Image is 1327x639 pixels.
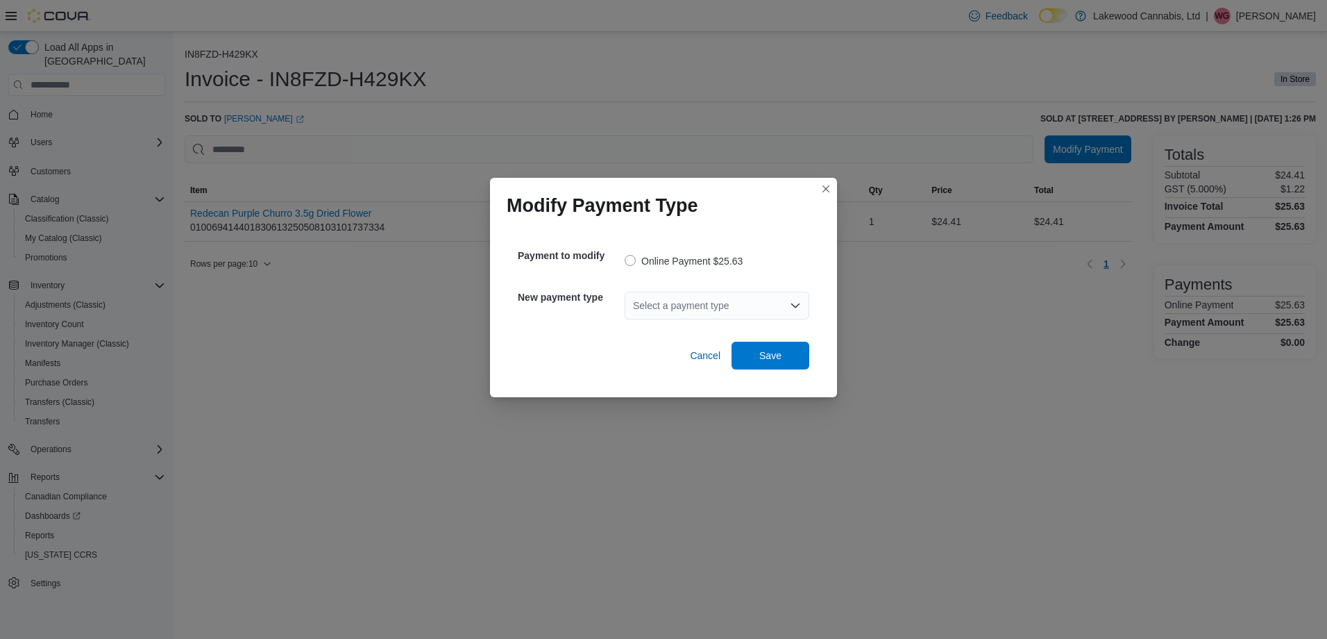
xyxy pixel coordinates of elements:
[625,253,743,269] label: Online Payment $25.63
[818,181,834,197] button: Closes this modal window
[507,194,698,217] h1: Modify Payment Type
[790,300,801,311] button: Open list of options
[518,242,622,269] h5: Payment to modify
[759,349,781,363] span: Save
[684,342,726,370] button: Cancel
[690,349,720,363] span: Cancel
[633,297,634,314] input: Accessible screen reader label
[732,342,809,370] button: Save
[518,283,622,311] h5: New payment type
